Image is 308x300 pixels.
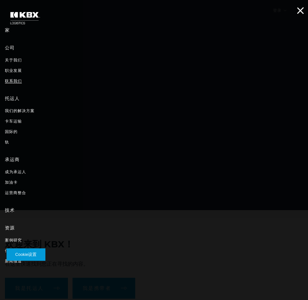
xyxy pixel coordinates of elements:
a: 承运商 [5,157,20,162]
a: 案例研究 [5,238,22,242]
a: 技术 [5,207,15,213]
a: 资源 [5,225,15,231]
a: 我们的解决方案 [5,108,35,113]
a: 公司 [5,45,15,51]
a: 卡车运输 [5,119,22,124]
img: kbx徽标 [5,7,44,30]
a: 加油卡 [5,180,18,185]
a: 成为承运人 [5,169,26,174]
a: 关于我们 [5,58,22,62]
font: Cookie设置 [15,252,37,257]
a: 运营商整合 [5,190,26,195]
button: Cookie设置 [7,248,45,261]
a: 托运人 [5,95,20,101]
a: 轨 [5,140,9,144]
a: 信息图表 [5,248,22,253]
a: 新闻报道 [5,258,22,263]
a: 联系我们 [5,78,22,83]
a: 职业发展 [5,68,22,73]
a: 国际的 [5,129,18,134]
